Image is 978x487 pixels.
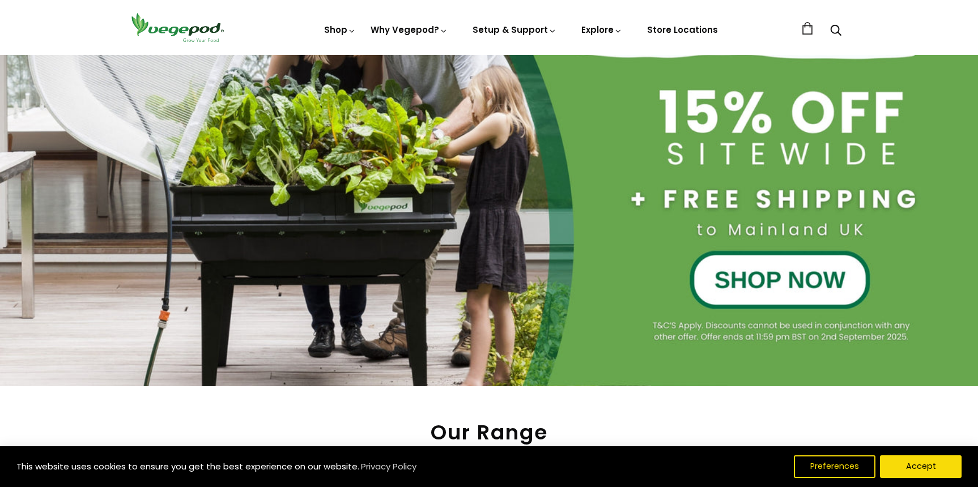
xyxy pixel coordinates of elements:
a: Search [830,25,841,37]
span: This website uses cookies to ensure you get the best experience on our website. [16,460,359,472]
a: Setup & Support [473,24,556,36]
a: Privacy Policy (opens in a new tab) [359,456,418,477]
a: Explore [581,24,622,36]
a: Store Locations [647,24,718,36]
button: Accept [880,455,962,478]
button: Preferences [794,455,875,478]
a: Why Vegepod? [371,24,448,36]
img: Vegepod [126,11,228,44]
a: Shop [324,24,356,36]
h2: Our Range [126,420,852,445]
